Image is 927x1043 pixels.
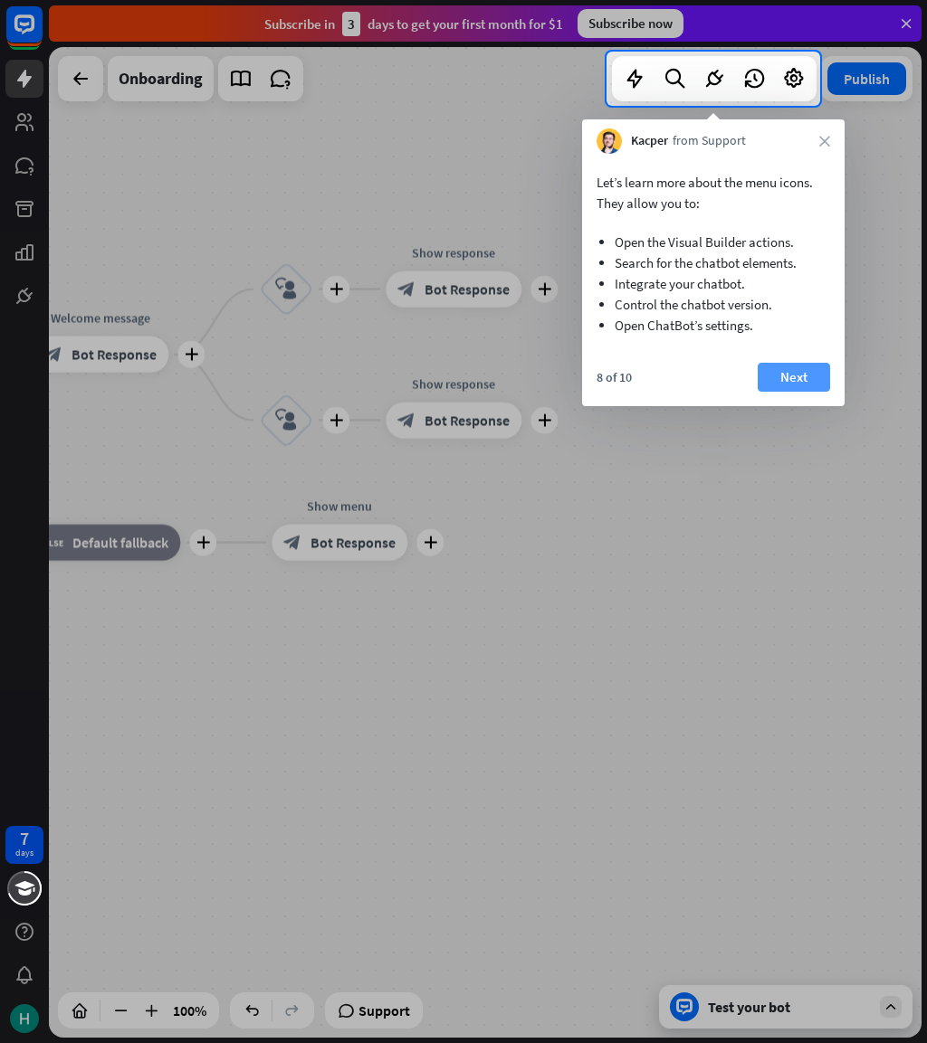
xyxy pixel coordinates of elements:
button: Open LiveChat chat widget [14,7,69,62]
li: Open the Visual Builder actions. [615,232,812,252]
p: Let’s learn more about the menu icons. They allow you to: [597,172,830,213]
div: 8 of 10 [597,369,632,385]
span: Kacper [631,132,668,150]
span: from Support [673,132,746,150]
li: Integrate your chatbot. [615,273,812,294]
li: Open ChatBot’s settings. [615,315,812,336]
li: Control the chatbot version. [615,294,812,315]
li: Search for the chatbot elements. [615,252,812,273]
button: Next [758,363,830,392]
i: close [819,136,830,147]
